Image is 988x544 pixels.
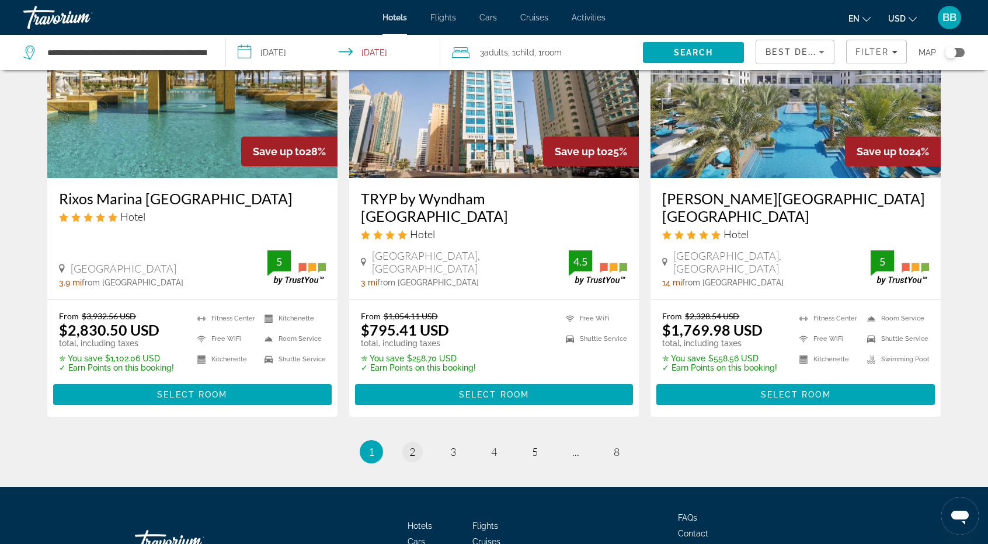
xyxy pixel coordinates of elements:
p: ✓ Earn Points on this booking! [59,363,174,372]
span: from [GEOGRAPHIC_DATA] [82,278,183,287]
span: Adults [484,48,508,57]
span: From [662,311,682,321]
span: Best Deals [766,47,826,57]
span: From [59,311,79,321]
a: Activities [572,13,606,22]
li: Shuttle Service [259,352,326,367]
span: [GEOGRAPHIC_DATA], [GEOGRAPHIC_DATA] [372,249,569,275]
span: Select Room [459,390,529,399]
button: Change currency [888,10,917,27]
span: 5 [532,445,538,458]
span: Hotel [120,210,145,223]
a: FAQs [678,513,697,522]
button: Select check in and out date [226,35,440,70]
div: 4.5 [569,254,592,268]
span: [GEOGRAPHIC_DATA] [71,262,176,275]
a: Select Room [53,386,332,399]
span: Hotels [408,521,432,531]
button: Select Room [53,384,332,405]
p: total, including taxes [59,339,174,348]
div: 28% [241,137,338,166]
span: [GEOGRAPHIC_DATA], [GEOGRAPHIC_DATA] [673,249,871,275]
div: 5 [871,254,894,268]
li: Swimming Pool [861,352,929,367]
nav: Pagination [47,440,941,463]
a: Hotels [382,13,407,22]
del: $1,054.11 USD [384,311,438,321]
ins: $1,769.98 USD [662,321,763,339]
p: ✓ Earn Points on this booking! [662,363,777,372]
a: Contact [678,529,708,538]
button: User Menu [934,5,965,30]
p: $1,102.06 USD [59,354,174,363]
span: Save up to [555,145,607,158]
span: Child [516,48,534,57]
li: Free WiFi [794,332,861,346]
img: TrustYou guest rating badge [569,250,627,285]
a: Flights [472,521,498,531]
li: Shuttle Service [560,332,627,346]
div: 25% [543,137,639,166]
span: ✮ You save [361,354,404,363]
li: Kitchenette [794,352,861,367]
span: BB [942,12,956,23]
span: 3.9 mi [59,278,82,287]
span: 1 [368,445,374,458]
button: Select Room [656,384,935,405]
li: Shuttle Service [861,332,929,346]
iframe: Кнопка запуска окна обмена сообщениями [941,497,979,535]
a: Select Room [656,386,935,399]
del: $3,932.56 USD [82,311,136,321]
span: Hotel [723,228,749,240]
p: $558.56 USD [662,354,777,363]
ins: $795.41 USD [361,321,449,339]
a: Cars [479,13,497,22]
li: Room Service [259,332,326,346]
a: [PERSON_NAME][GEOGRAPHIC_DATA] [GEOGRAPHIC_DATA] [662,190,929,225]
span: 14 mi [662,278,682,287]
span: Select Room [761,390,831,399]
a: Cruises [520,13,548,22]
span: 8 [614,445,620,458]
button: Search [643,42,744,63]
span: from [GEOGRAPHIC_DATA] [377,278,479,287]
a: TRYP by Wyndham [GEOGRAPHIC_DATA] [361,190,628,225]
span: 4 [491,445,497,458]
span: ✮ You save [59,354,102,363]
span: 3 [450,445,456,458]
span: Filter [855,47,889,57]
a: Flights [430,13,456,22]
span: Search [674,48,714,57]
span: Map [919,44,936,61]
span: ... [572,445,579,458]
mat-select: Sort by [766,45,825,59]
div: 24% [845,137,941,166]
li: Fitness Center [794,311,861,326]
span: Room [542,48,562,57]
button: Change language [848,10,871,27]
span: from [GEOGRAPHIC_DATA] [682,278,784,287]
span: Save up to [857,145,909,158]
span: Hotel [410,228,435,240]
a: Travorium [23,2,140,33]
img: TrustYou guest rating badge [267,250,326,285]
div: 5 [267,254,291,268]
li: Fitness Center [192,311,259,326]
button: Filters [846,40,907,64]
span: Save up to [253,145,305,158]
span: en [848,14,860,23]
img: TrustYou guest rating badge [871,250,929,285]
button: Select Room [355,384,634,405]
p: $258.70 USD [361,354,476,363]
span: , 1 [534,44,562,61]
p: total, including taxes [662,339,777,348]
